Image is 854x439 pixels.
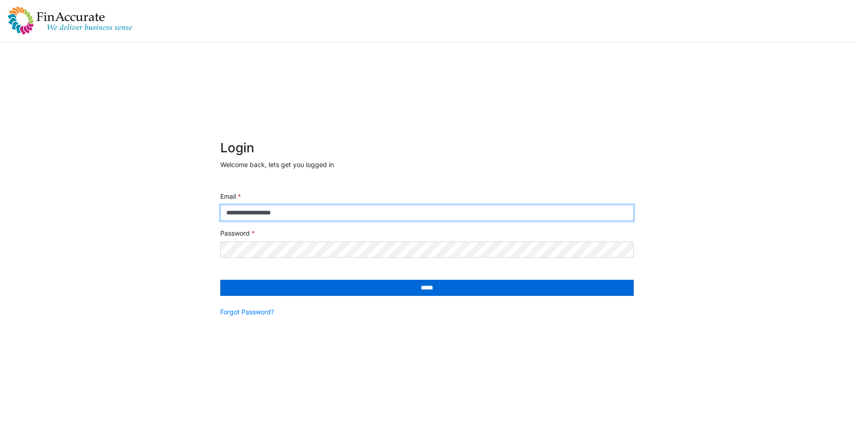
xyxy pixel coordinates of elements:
label: Email [220,191,241,201]
h2: Login [220,140,634,156]
img: spp logo [7,6,132,35]
label: Password [220,228,255,238]
p: Welcome back, lets get you logged in [220,160,634,169]
a: Forgot Password? [220,307,274,317]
